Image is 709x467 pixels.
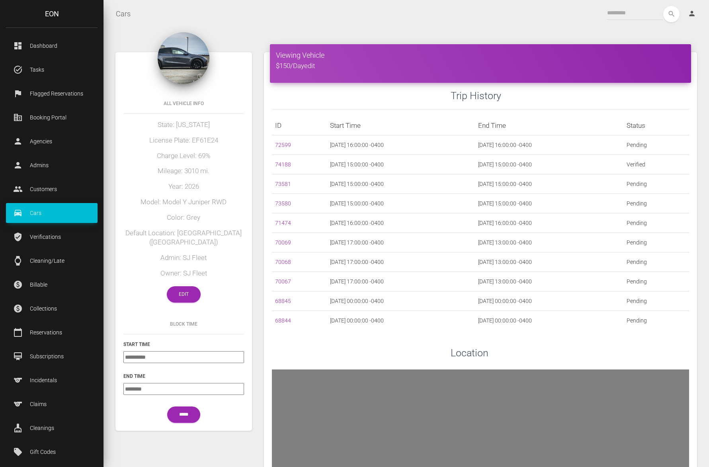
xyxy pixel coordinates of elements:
a: task_alt Tasks [6,60,98,80]
td: [DATE] 13:00:00 -0400 [475,252,623,272]
td: [DATE] 15:00:00 -0400 [475,174,623,194]
p: Claims [12,398,92,410]
h5: Mileage: 3010 mi. [123,166,244,176]
td: [DATE] 15:00:00 -0400 [327,194,475,213]
td: [DATE] 16:00:00 -0400 [327,213,475,233]
a: card_membership Subscriptions [6,346,98,366]
a: watch Cleaning/Late [6,251,98,271]
th: Status [623,116,689,135]
p: Tasks [12,64,92,76]
a: person Agencies [6,131,98,151]
h5: Model: Model Y Juniper RWD [123,197,244,207]
i: person [688,10,696,18]
h6: All Vehicle Info [123,100,244,107]
td: [DATE] 17:00:00 -0400 [327,233,475,252]
p: Collections [12,303,92,315]
td: Pending [623,311,689,330]
td: [DATE] 17:00:00 -0400 [327,272,475,291]
a: people Customers [6,179,98,199]
a: cleaning_services Cleanings [6,418,98,438]
h4: Viewing Vehicle [276,50,685,60]
p: Billable [12,279,92,291]
a: corporate_fare Booking Portal [6,107,98,127]
h5: $150/Day [276,61,685,71]
a: verified_user Verifications [6,227,98,247]
td: [DATE] 00:00:00 -0400 [475,311,623,330]
td: [DATE] 15:00:00 -0400 [327,174,475,194]
a: 74188 [275,161,291,168]
a: 70068 [275,259,291,265]
img: 251.png [158,32,209,84]
td: [DATE] 00:00:00 -0400 [475,291,623,311]
p: Agencies [12,135,92,147]
a: person Admins [6,155,98,175]
a: edit [304,62,315,70]
a: sports Incidentals [6,370,98,390]
a: 72599 [275,142,291,148]
th: ID [272,116,327,135]
p: Reservations [12,326,92,338]
a: flag Flagged Reservations [6,84,98,104]
p: Gift Codes [12,446,92,458]
p: Incidentals [12,374,92,386]
a: dashboard Dashboard [6,36,98,56]
p: Verifications [12,231,92,243]
a: Edit [167,286,201,303]
a: paid Collections [6,299,98,318]
h5: Admin: SJ Fleet [123,253,244,263]
a: person [682,6,703,22]
h5: Owner: SJ Fleet [123,269,244,278]
a: paid Billable [6,275,98,295]
p: Cars [12,207,92,219]
td: [DATE] 13:00:00 -0400 [475,233,623,252]
a: 73580 [275,200,291,207]
td: Pending [623,272,689,291]
h6: Start Time [123,341,244,348]
a: 73581 [275,181,291,187]
h5: Year: 2026 [123,182,244,191]
a: sports Claims [6,394,98,414]
th: End Time [475,116,623,135]
td: [DATE] 16:00:00 -0400 [475,213,623,233]
a: 68845 [275,298,291,304]
td: Pending [623,213,689,233]
th: Start Time [327,116,475,135]
a: 68844 [275,317,291,324]
a: local_offer Gift Codes [6,442,98,462]
h3: Location [451,346,689,360]
a: 70069 [275,239,291,246]
h5: Charge Level: 69% [123,151,244,161]
h5: Color: Grey [123,213,244,223]
p: Subscriptions [12,350,92,362]
a: calendar_today Reservations [6,322,98,342]
td: [DATE] 00:00:00 -0400 [327,311,475,330]
p: Cleaning/Late [12,255,92,267]
a: 71474 [275,220,291,226]
p: Cleanings [12,422,92,434]
p: Flagged Reservations [12,88,92,100]
td: Pending [623,291,689,311]
td: [DATE] 15:00:00 -0400 [327,155,475,174]
h6: End Time [123,373,244,380]
p: Admins [12,159,92,171]
a: 70067 [275,278,291,285]
td: Pending [623,135,689,155]
td: [DATE] 13:00:00 -0400 [475,272,623,291]
td: [DATE] 15:00:00 -0400 [475,155,623,174]
p: Customers [12,183,92,195]
a: drive_eta Cars [6,203,98,223]
td: Pending [623,194,689,213]
td: [DATE] 00:00:00 -0400 [327,291,475,311]
p: Dashboard [12,40,92,52]
td: Pending [623,174,689,194]
p: Booking Portal [12,111,92,123]
td: Pending [623,233,689,252]
h6: Block Time [123,320,244,328]
h5: Default Location: [GEOGRAPHIC_DATA] ([GEOGRAPHIC_DATA]) [123,229,244,248]
h5: State: [US_STATE] [123,120,244,130]
td: [DATE] 15:00:00 -0400 [475,194,623,213]
td: [DATE] 17:00:00 -0400 [327,252,475,272]
button: search [663,6,680,22]
td: [DATE] 16:00:00 -0400 [327,135,475,155]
